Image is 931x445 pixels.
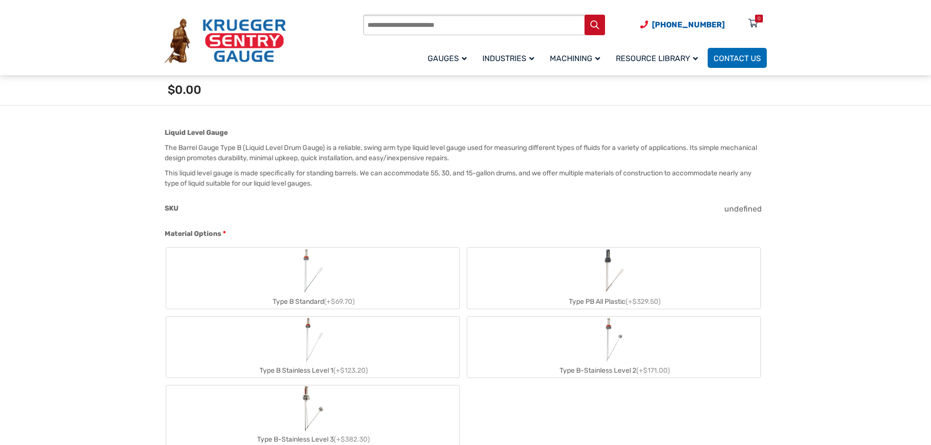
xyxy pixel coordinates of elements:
div: Type B-Stainless Level 2 [467,363,760,378]
span: Resource Library [616,54,698,63]
div: Type B Stainless Level 1 [166,363,459,378]
a: Machining [544,46,610,69]
a: Phone Number (920) 434-8860 [640,19,725,31]
span: (+$123.20) [333,366,368,375]
div: Type B Standard [166,295,459,309]
div: 0 [758,15,760,22]
span: Material Options [165,230,221,238]
a: Contact Us [708,48,767,68]
span: Industries [482,54,534,63]
span: $0.00 [168,83,201,97]
span: [PHONE_NUMBER] [652,20,725,29]
strong: Liquid Level Gauge [165,128,228,137]
span: SKU [165,204,178,212]
span: (+$69.70) [324,297,355,306]
a: Gauges [422,46,476,69]
img: Krueger Sentry Gauge [165,19,286,64]
span: (+$171.00) [636,366,670,375]
label: Type B Standard [166,248,459,309]
label: Type PB All Plastic [467,248,760,309]
p: This liquid level gauge is made specifically for standing barrels. We can accommodate 55, 30, and... [165,168,767,189]
label: Type B Stainless Level 1 [166,317,459,378]
span: Contact Us [714,54,761,63]
span: (+$329.50) [626,297,661,306]
a: Industries [476,46,544,69]
span: Gauges [428,54,467,63]
a: Resource Library [610,46,708,69]
div: Type PB All Plastic [467,295,760,309]
span: (+$382.30) [334,435,370,444]
label: Type B-Stainless Level 2 [467,317,760,378]
abbr: required [223,229,226,239]
span: Machining [550,54,600,63]
span: undefined [724,204,762,213]
p: The Barrel Gauge Type B (Liquid Level Drum Gauge) is a reliable, swing arm type liquid level gaug... [165,143,767,163]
